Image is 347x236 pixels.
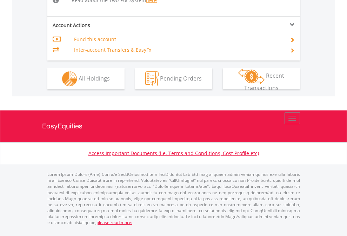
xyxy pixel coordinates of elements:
p: Lorem Ipsum Dolors (Ame) Con a/e SeddOeiusmod tem InciDiduntut Lab Etd mag aliquaen admin veniamq... [47,171,300,225]
img: holdings-wht.png [62,71,77,87]
a: Access Important Documents (i.e. Terms and Conditions, Cost Profile etc) [88,150,259,157]
div: Account Actions [47,22,174,29]
span: All Holdings [79,74,110,82]
span: Pending Orders [160,74,202,82]
img: transactions-zar-wht.png [238,69,265,84]
button: Recent Transactions [223,68,300,89]
td: Inter-account Transfers & EasyFx [74,45,281,55]
button: Pending Orders [135,68,212,89]
button: All Holdings [47,68,125,89]
img: pending_instructions-wht.png [145,71,159,87]
a: please read more: [96,219,132,225]
td: Fund this account [74,34,281,45]
a: EasyEquities [42,110,305,142]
